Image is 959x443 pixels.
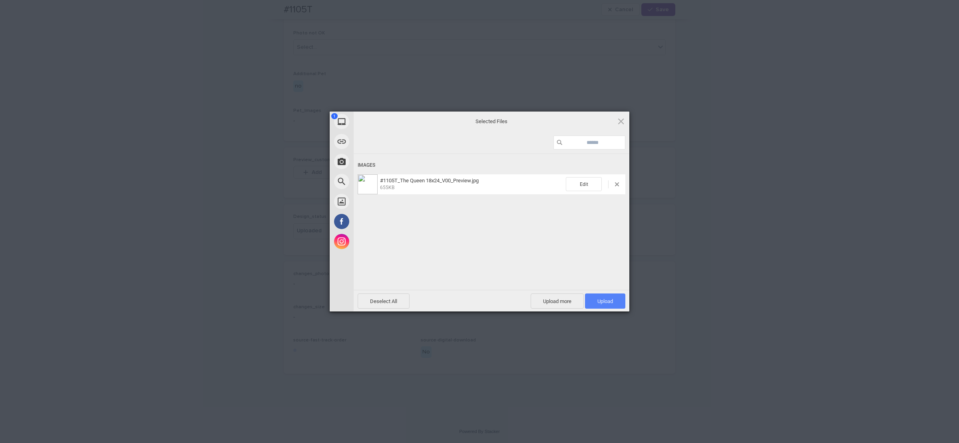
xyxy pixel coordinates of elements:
div: Link (URL) [330,132,426,152]
span: #1105T_The Queen 18x24_V00_Preview.jpg [380,178,479,184]
div: Images [358,158,625,173]
span: Edit [566,177,602,191]
div: Instagram [330,231,426,251]
div: Facebook [330,212,426,231]
div: Take Photo [330,152,426,172]
span: Deselect All [358,293,410,309]
span: 655KB [380,185,394,190]
span: Upload [597,298,613,304]
span: Click here or hit ESC to close picker [617,117,625,126]
span: Upload [585,293,625,309]
span: #1105T_The Queen 18x24_V00_Preview.jpg [378,178,566,191]
div: My Device [330,112,426,132]
span: 1 [331,113,338,119]
div: Web Search [330,172,426,192]
img: c76b4b86-12eb-419a-aef1-99a6786a3ca4 [358,174,378,194]
span: Upload more [531,293,584,309]
div: Unsplash [330,192,426,212]
span: Selected Files [412,118,571,125]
